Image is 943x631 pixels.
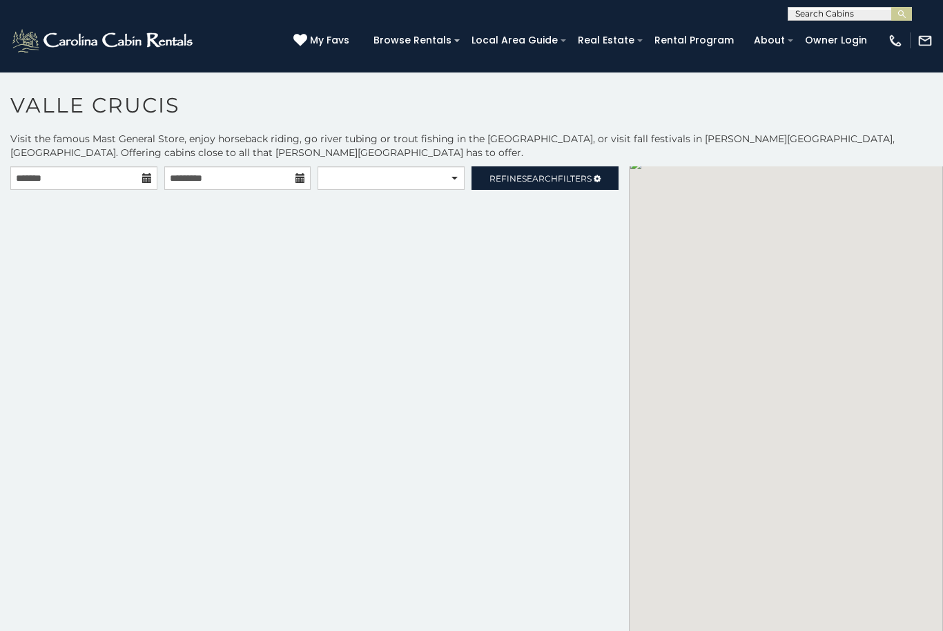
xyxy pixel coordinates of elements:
span: My Favs [310,33,349,48]
a: About [747,30,792,51]
span: Search [522,173,558,184]
span: Refine Filters [489,173,592,184]
a: RefineSearchFilters [471,166,619,190]
a: Real Estate [571,30,641,51]
a: Browse Rentals [367,30,458,51]
img: phone-regular-white.png [888,33,903,48]
a: Owner Login [798,30,874,51]
a: My Favs [293,33,353,48]
a: Local Area Guide [465,30,565,51]
img: mail-regular-white.png [917,33,933,48]
img: White-1-2.png [10,27,197,55]
a: Rental Program [648,30,741,51]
